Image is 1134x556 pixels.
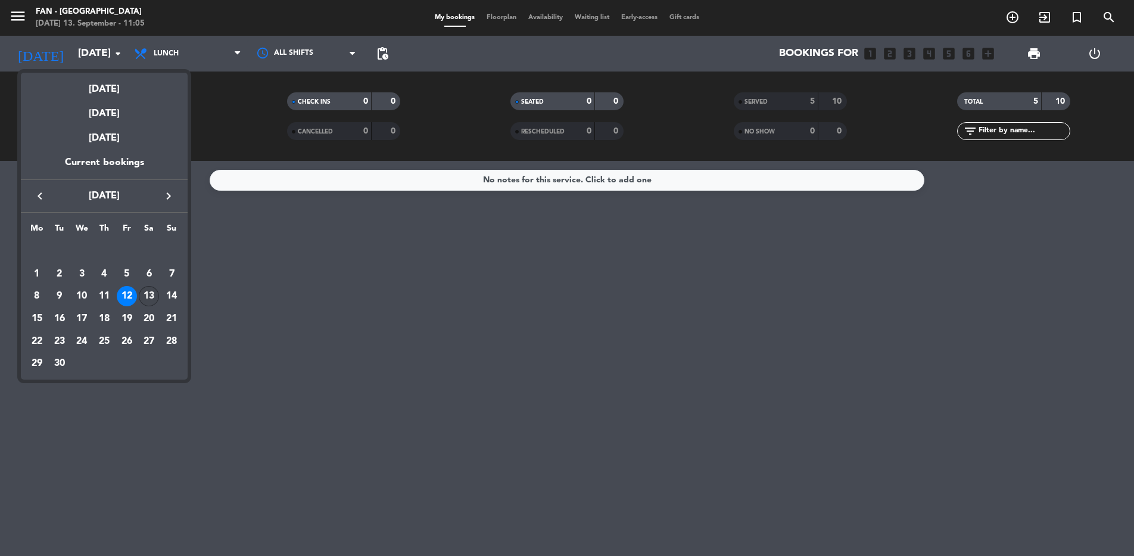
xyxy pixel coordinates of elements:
[27,353,47,374] div: 29
[71,264,92,284] div: 3
[93,222,116,240] th: Thursday
[138,222,161,240] th: Saturday
[161,189,176,203] i: keyboard_arrow_right
[116,222,138,240] th: Friday
[49,331,70,352] div: 23
[116,307,138,330] td: September 19, 2025
[117,264,137,284] div: 5
[26,263,48,285] td: September 1, 2025
[138,285,161,308] td: September 13, 2025
[21,73,188,97] div: [DATE]
[93,307,116,330] td: September 18, 2025
[70,330,93,353] td: September 24, 2025
[71,331,92,352] div: 24
[21,97,188,122] div: [DATE]
[21,155,188,179] div: Current bookings
[160,330,183,353] td: September 28, 2025
[160,307,183,330] td: September 21, 2025
[51,188,158,204] span: [DATE]
[160,222,183,240] th: Sunday
[48,307,71,330] td: September 16, 2025
[139,331,159,352] div: 27
[160,285,183,308] td: September 14, 2025
[138,263,161,285] td: September 6, 2025
[27,286,47,306] div: 8
[27,331,47,352] div: 22
[26,222,48,240] th: Monday
[71,286,92,306] div: 10
[48,330,71,353] td: September 23, 2025
[138,307,161,330] td: September 20, 2025
[161,331,182,352] div: 28
[94,331,114,352] div: 25
[158,188,179,204] button: keyboard_arrow_right
[117,331,137,352] div: 26
[161,286,182,306] div: 14
[93,285,116,308] td: September 11, 2025
[29,188,51,204] button: keyboard_arrow_left
[48,263,71,285] td: September 2, 2025
[138,330,161,353] td: September 27, 2025
[27,264,47,284] div: 1
[70,263,93,285] td: September 3, 2025
[94,286,114,306] div: 11
[117,286,137,306] div: 12
[161,264,182,284] div: 7
[49,286,70,306] div: 9
[139,286,159,306] div: 13
[160,263,183,285] td: September 7, 2025
[139,264,159,284] div: 6
[161,309,182,329] div: 21
[49,353,70,374] div: 30
[117,309,137,329] div: 19
[116,330,138,353] td: September 26, 2025
[116,285,138,308] td: September 12, 2025
[26,285,48,308] td: September 8, 2025
[48,353,71,375] td: September 30, 2025
[94,264,114,284] div: 4
[26,330,48,353] td: September 22, 2025
[21,122,188,155] div: [DATE]
[49,309,70,329] div: 16
[49,264,70,284] div: 2
[94,309,114,329] div: 18
[27,309,47,329] div: 15
[93,330,116,353] td: September 25, 2025
[48,285,71,308] td: September 9, 2025
[26,353,48,375] td: September 29, 2025
[48,222,71,240] th: Tuesday
[116,263,138,285] td: September 5, 2025
[26,240,183,263] td: SEP
[70,285,93,308] td: September 10, 2025
[26,307,48,330] td: September 15, 2025
[33,189,47,203] i: keyboard_arrow_left
[93,263,116,285] td: September 4, 2025
[70,307,93,330] td: September 17, 2025
[139,309,159,329] div: 20
[71,309,92,329] div: 17
[70,222,93,240] th: Wednesday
